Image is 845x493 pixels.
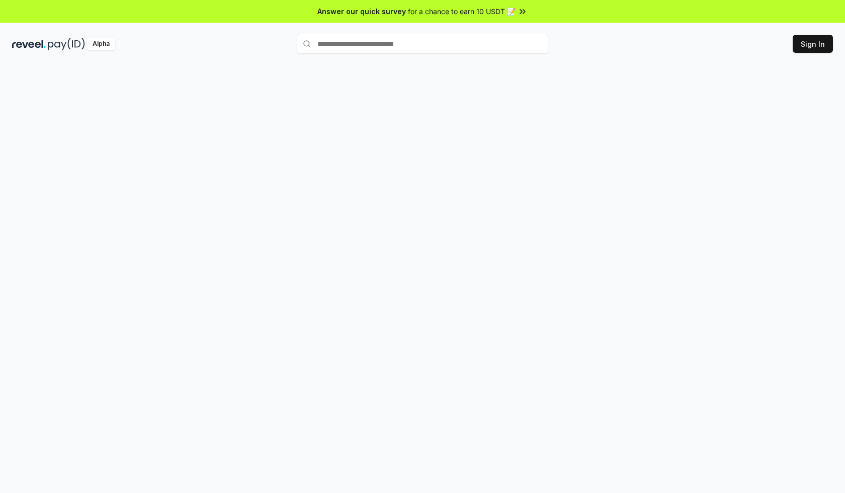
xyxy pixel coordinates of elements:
[793,35,833,53] button: Sign In
[87,38,115,50] div: Alpha
[408,6,516,17] span: for a chance to earn 10 USDT 📝
[12,38,46,50] img: reveel_dark
[317,6,406,17] span: Answer our quick survey
[48,38,85,50] img: pay_id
